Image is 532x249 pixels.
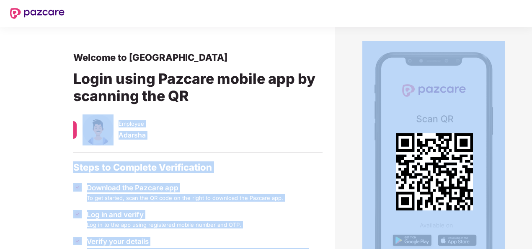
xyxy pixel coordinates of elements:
img: New Pazcare Logo [10,8,65,19]
img: svg+xml;base64,PHN2ZyBpZD0iVGljay0zMngzMiIgeG1sbnM9Imh0dHA6Ly93d3cudzMub3JnLzIwMDAvc3ZnIiB3aWR0aD... [73,210,82,218]
div: Steps to Complete Verification [73,161,323,173]
img: svg+xml;base64,PHN2ZyBpZD0iVGljay0zMngzMiIgeG1sbnM9Imh0dHA6Ly93d3cudzMub3JnLzIwMDAvc3ZnIiB3aWR0aD... [73,183,82,192]
div: Welcome to [GEOGRAPHIC_DATA] [73,52,323,63]
div: Verify your details [87,237,323,246]
img: svg+xml;base64,PHN2ZyBpZD0iVGljay0zMngzMiIgeG1sbnM9Imh0dHA6Ly93d3cudzMub3JnLzIwMDAvc3ZnIiB3aWR0aD... [73,237,82,245]
span: Employee [119,120,144,127]
img: svg+xml;base64,PHN2ZyBpZD0iU3BvdXNlX01hbGUiIHhtbG5zPSJodHRwOi8vd3d3LnczLm9yZy8yMDAwL3N2ZyIgeG1sbn... [83,114,114,145]
div: Adarsha [119,131,323,147]
div: Log in and verify [87,210,323,219]
div: Download the Pazcare app [87,183,323,192]
div: To get started, scan the QR code on the right to download the Pazcare app. [87,194,323,202]
div: Log in to the app using registered mobile number and OTP. [87,221,323,228]
div: Login using Pazcare mobile app by scanning the QR [73,63,323,114]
